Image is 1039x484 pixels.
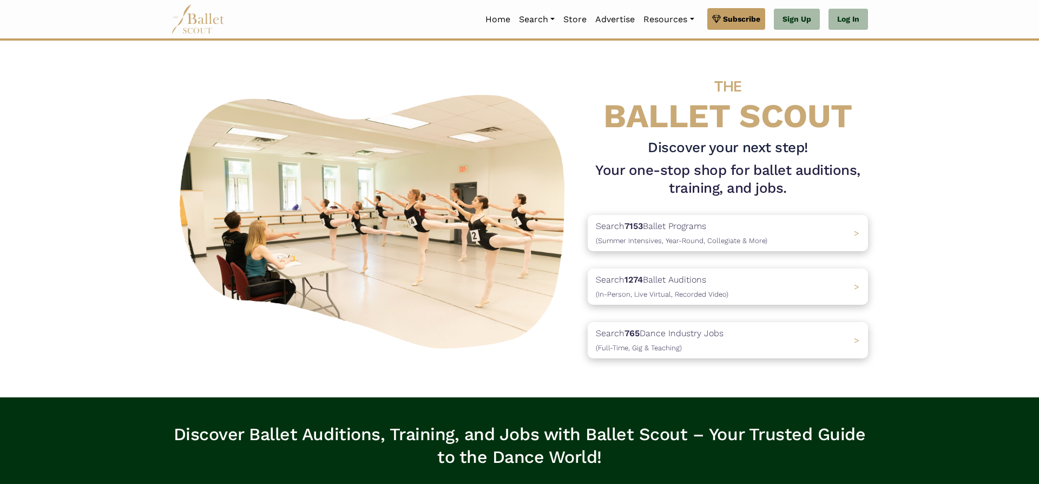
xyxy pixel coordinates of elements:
[639,8,698,31] a: Resources
[624,221,643,231] b: 7153
[854,282,859,292] span: >
[596,326,724,354] p: Search Dance Industry Jobs
[714,77,741,95] span: THE
[624,274,643,285] b: 1274
[515,8,559,31] a: Search
[624,328,640,338] b: 765
[588,62,868,134] h4: BALLET SCOUT
[591,8,639,31] a: Advertise
[596,237,767,245] span: (Summer Intensives, Year-Round, Collegiate & More)
[854,228,859,238] span: >
[707,8,765,30] a: Subscribe
[596,290,728,298] span: (In-Person, Live Virtual, Recorded Video)
[723,13,760,25] span: Subscribe
[588,322,868,358] a: Search765Dance Industry Jobs(Full-Time, Gig & Teaching) >
[828,9,868,30] a: Log In
[854,335,859,345] span: >
[596,273,728,300] p: Search Ballet Auditions
[588,269,868,305] a: Search1274Ballet Auditions(In-Person, Live Virtual, Recorded Video) >
[481,8,515,31] a: Home
[171,83,579,355] img: A group of ballerinas talking to each other in a ballet studio
[596,219,767,247] p: Search Ballet Programs
[171,423,868,468] h3: Discover Ballet Auditions, Training, and Jobs with Ballet Scout – Your Trusted Guide to the Dance...
[712,13,721,25] img: gem.svg
[774,9,820,30] a: Sign Up
[588,215,868,251] a: Search7153Ballet Programs(Summer Intensives, Year-Round, Collegiate & More)>
[596,344,682,352] span: (Full-Time, Gig & Teaching)
[588,139,868,157] h3: Discover your next step!
[588,161,868,198] h1: Your one-stop shop for ballet auditions, training, and jobs.
[559,8,591,31] a: Store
